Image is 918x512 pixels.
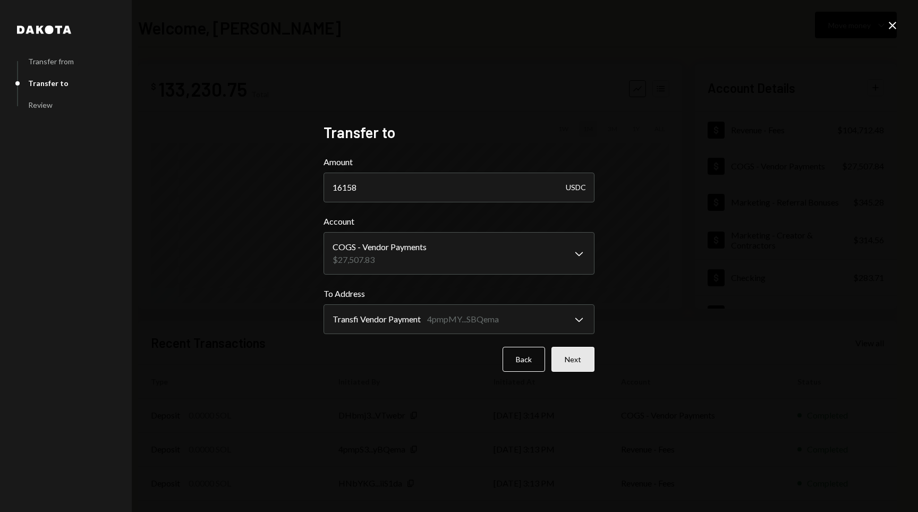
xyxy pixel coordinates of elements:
[324,287,594,300] label: To Address
[28,57,74,66] div: Transfer from
[324,232,594,275] button: Account
[324,173,594,202] input: Enter amount
[324,122,594,143] h2: Transfer to
[503,347,545,372] button: Back
[324,215,594,228] label: Account
[427,313,499,326] div: 4pmpMY...SBQema
[551,347,594,372] button: Next
[28,79,69,88] div: Transfer to
[324,156,594,168] label: Amount
[324,304,594,334] button: To Address
[28,100,53,109] div: Review
[566,173,586,202] div: USDC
